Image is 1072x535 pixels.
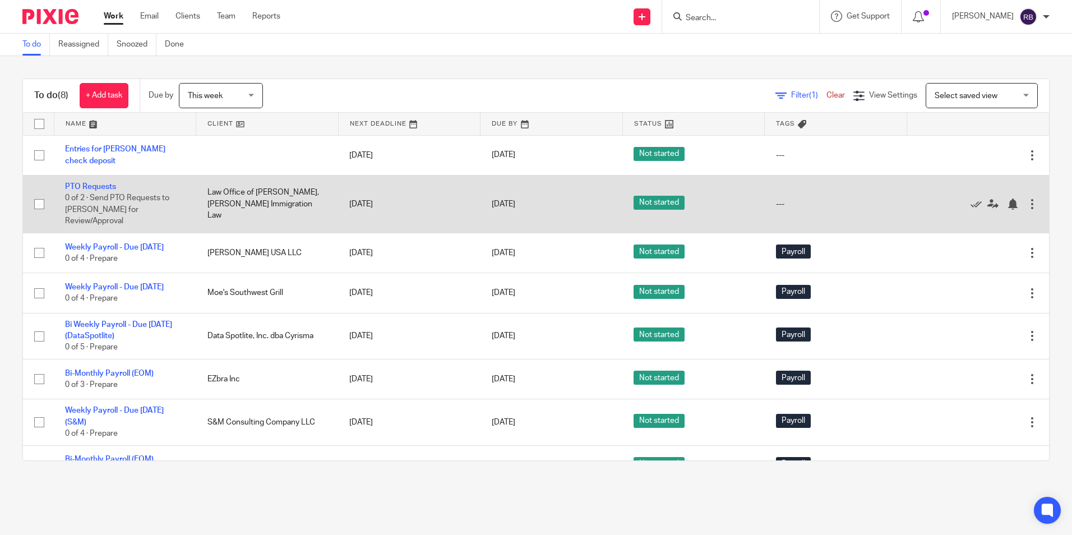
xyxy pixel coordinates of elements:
a: Snoozed [117,34,156,56]
input: Search [685,13,785,24]
td: [DATE] [338,445,480,485]
span: Payroll [776,285,811,299]
td: [DATE] [338,233,480,273]
span: Payroll [776,457,811,471]
span: Payroll [776,371,811,385]
td: [PERSON_NAME] USA LLC [196,233,339,273]
span: Not started [634,414,685,428]
a: Bi-Monthly Payroll (EOM) [65,455,154,463]
span: Not started [634,371,685,385]
span: [DATE] [492,375,515,383]
td: [DATE] [338,135,480,175]
span: View Settings [869,91,917,99]
a: Weekly Payroll - Due [DATE] (S&M) [65,407,164,426]
span: [DATE] [492,418,515,426]
a: Work [104,11,123,22]
span: 0 of 4 · Prepare [65,430,118,437]
span: Not started [634,285,685,299]
h1: To do [34,90,68,102]
a: Reassigned [58,34,108,56]
a: To do [22,34,50,56]
td: [DATE] [338,175,480,233]
span: [DATE] [492,151,515,159]
span: Not started [634,245,685,259]
span: Get Support [847,12,890,20]
a: Weekly Payroll - Due [DATE] [65,283,164,291]
td: [DATE] [338,273,480,313]
span: Not started [634,328,685,342]
span: 0 of 4 · Prepare [65,295,118,303]
td: [DATE] [338,399,480,445]
a: Reports [252,11,280,22]
td: [DATE] [338,313,480,359]
a: Done [165,34,192,56]
div: --- [776,150,896,161]
a: Team [217,11,235,22]
span: 0 of 2 · Send PTO Requests to [PERSON_NAME] for Review/Approval [65,195,169,225]
td: Law Office of [PERSON_NAME], [PERSON_NAME] Immigration Law [196,175,339,233]
a: Weekly Payroll - Due [DATE] [65,243,164,251]
span: Not started [634,457,685,471]
div: --- [776,199,896,210]
img: svg%3E [1019,8,1037,26]
a: Bi Weekly Payroll - Due [DATE] (DataSpotlite) [65,321,172,340]
a: Email [140,11,159,22]
a: Clear [826,91,845,99]
span: (8) [58,91,68,100]
a: Clients [175,11,200,22]
td: S&M Consulting Company LLC [196,399,339,445]
a: Mark as done [971,199,987,210]
span: Select saved view [935,92,997,100]
a: + Add task [80,83,128,108]
img: Pixie [22,9,78,24]
span: (1) [809,91,818,99]
span: [DATE] [492,289,515,297]
td: Moe's Southwest Grill [196,273,339,313]
p: Due by [149,90,173,101]
td: SatYield Inc [196,445,339,485]
span: Payroll [776,328,811,342]
td: [DATE] [338,359,480,399]
span: [DATE] [492,249,515,257]
span: Payroll [776,414,811,428]
span: 0 of 4 · Prepare [65,255,118,262]
td: Data Spotlite, Inc. dba Cyrisma [196,313,339,359]
a: PTO Requests [65,183,116,191]
span: 0 of 5 · Prepare [65,344,118,352]
span: 0 of 3 · Prepare [65,381,118,389]
td: EZbra Inc [196,359,339,399]
span: Payroll [776,245,811,259]
a: Bi-Monthly Payroll (EOM) [65,370,154,377]
p: [PERSON_NAME] [952,11,1014,22]
a: Entries for [PERSON_NAME] check deposit [65,145,165,164]
span: Filter [791,91,826,99]
span: [DATE] [492,332,515,340]
span: Not started [634,147,685,161]
span: This week [188,92,223,100]
span: [DATE] [492,200,515,208]
span: Tags [776,121,795,127]
span: Not started [634,196,685,210]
